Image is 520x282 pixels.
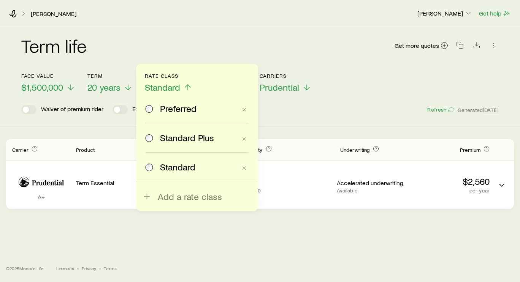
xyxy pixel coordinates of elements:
[409,176,490,187] p: $2,560
[87,73,133,79] p: Term
[21,73,75,93] button: Face value$1,500,000
[337,179,403,187] p: Accelerated underwriting
[12,193,70,201] p: A+
[82,265,96,271] a: Privacy
[12,147,29,153] span: Carrier
[99,265,101,271] span: •
[30,10,77,17] a: [PERSON_NAME]
[21,36,87,55] h2: Term life
[56,265,74,271] a: Licenses
[409,187,490,194] p: per year
[104,265,117,271] a: Terms
[260,73,311,79] p: Carriers
[417,9,472,17] p: [PERSON_NAME]
[21,73,75,79] p: Face value
[77,265,79,271] span: •
[132,105,193,114] p: Extended convertibility
[231,147,262,153] span: Convertibility
[260,73,311,93] button: CarriersPrudential
[6,265,44,271] p: © 2025 Modern Life
[395,43,439,49] span: Get more quotes
[471,43,482,50] a: Download CSV
[145,73,192,79] p: Rate Class
[479,9,511,18] button: Get help
[76,147,95,153] span: Product
[76,179,157,187] p: Term Essential
[6,139,514,209] div: Term quotes
[337,187,403,194] p: Available
[417,9,472,18] button: [PERSON_NAME]
[460,147,480,153] span: Premium
[87,82,120,93] span: 20 years
[427,106,454,113] button: Refresh
[145,73,192,93] button: Rate ClassStandard
[21,82,63,93] span: $1,500,000
[458,107,499,113] span: Generated
[145,82,180,93] span: Standard
[41,105,103,114] p: Waiver of premium rider
[340,147,370,153] span: Underwriting
[87,73,133,93] button: Term20 years
[260,82,299,93] span: Prudential
[394,41,449,50] a: Get more quotes
[483,107,499,113] span: [DATE]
